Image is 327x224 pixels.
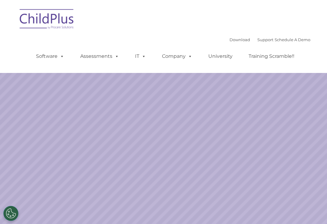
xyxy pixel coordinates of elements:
[243,50,300,62] a: Training Scramble!!
[230,37,250,42] a: Download
[129,50,152,62] a: IT
[202,50,239,62] a: University
[257,37,273,42] a: Support
[275,37,310,42] a: Schedule A Demo
[30,50,70,62] a: Software
[17,5,77,35] img: ChildPlus by Procare Solutions
[230,37,310,42] font: |
[3,206,18,221] button: Cookies Settings
[74,50,125,62] a: Assessments
[156,50,198,62] a: Company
